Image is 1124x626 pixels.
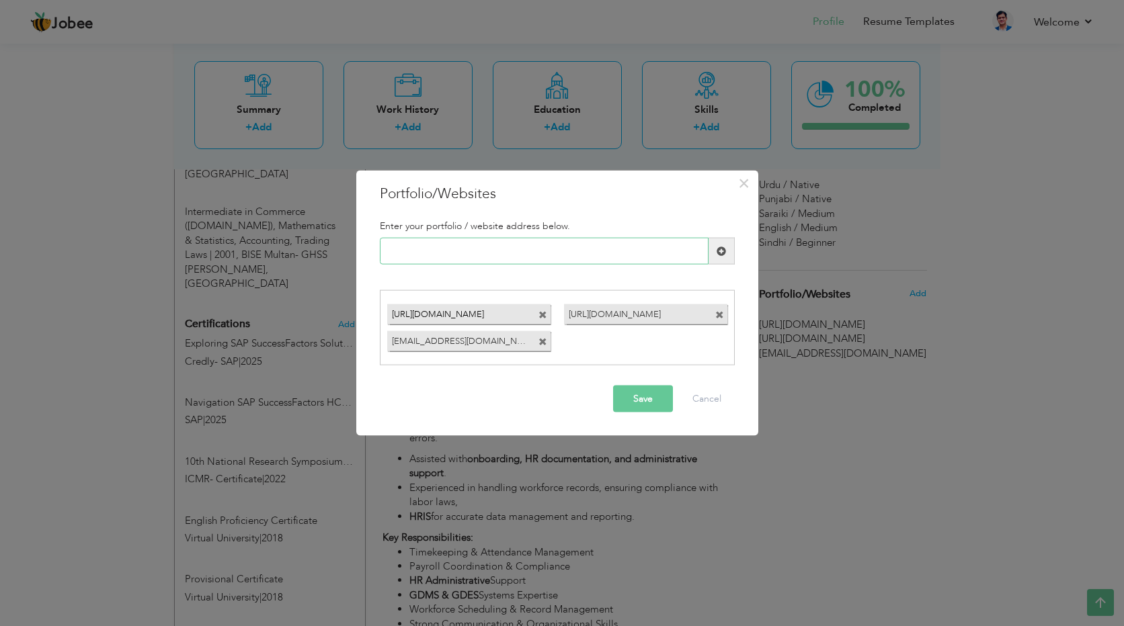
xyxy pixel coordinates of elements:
[564,304,703,320] a: [URL][DOMAIN_NAME]
[387,304,526,320] a: [URL][DOMAIN_NAME]
[380,221,735,231] h5: Enter your portfolio / website address below.
[380,184,735,204] h3: Portfolio/Websites
[733,173,755,194] button: Close
[679,385,735,412] button: Cancel
[387,330,526,347] a: [EMAIL_ADDRESS][DOMAIN_NAME]
[613,385,673,412] button: Save
[738,171,750,195] span: ×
